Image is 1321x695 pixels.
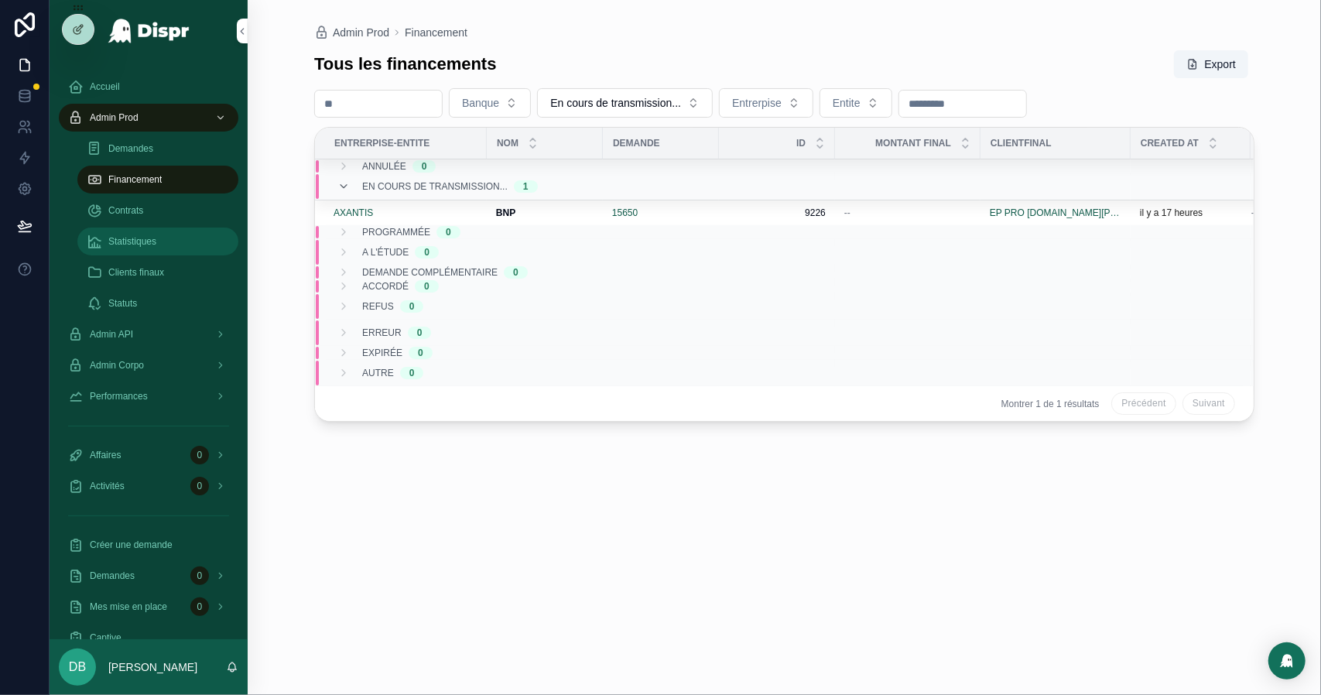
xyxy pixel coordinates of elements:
[90,539,173,551] span: Créer une demande
[59,472,238,500] a: Activités0
[77,135,238,163] a: Demandes
[409,367,415,379] div: 0
[523,180,529,193] div: 1
[77,289,238,317] a: Statuts
[333,25,389,40] span: Admin Prod
[59,320,238,348] a: Admin API
[69,658,86,676] span: DB
[190,597,209,616] div: 0
[90,570,135,582] span: Demandes
[418,347,423,359] div: 0
[314,53,497,75] h1: Tous les financements
[190,567,209,585] div: 0
[424,280,429,293] div: 0
[108,297,137,310] span: Statuts
[50,62,248,639] div: scrollable content
[334,207,373,219] a: AXANTIS
[108,204,143,217] span: Contrats
[1001,398,1100,410] span: Montrer 1 de 1 résultats
[362,226,430,238] span: Programmée
[405,25,467,40] a: Financement
[77,166,238,193] a: Financement
[990,207,1121,219] a: EP PRO [DOMAIN_NAME][PERSON_NAME]
[90,632,121,644] span: Captive
[59,441,238,469] a: Affaires0
[190,446,209,464] div: 0
[90,359,144,371] span: Admin Corpo
[409,300,415,313] div: 0
[513,266,518,279] div: 0
[59,104,238,132] a: Admin Prod
[90,601,167,613] span: Mes mise en place
[550,95,681,111] span: En cours de transmission...
[362,180,508,193] span: En cours de transmission...
[362,347,402,359] span: Expirée
[844,207,971,219] a: --
[537,88,713,118] button: Select Button
[362,327,402,339] span: Erreur
[496,207,594,219] a: BNP
[1174,50,1248,78] button: Export
[59,624,238,652] a: Captive
[612,207,638,219] a: 15650
[449,88,531,118] button: Select Button
[1140,207,1241,219] a: il y a 17 heures
[108,659,197,675] p: [PERSON_NAME]
[732,95,782,111] span: Entrerpise
[59,593,238,621] a: Mes mise en place0
[90,390,148,402] span: Performances
[796,137,806,149] span: Id
[1141,137,1199,149] span: Created at
[108,142,153,155] span: Demandes
[462,95,499,111] span: Banque
[613,137,660,149] span: Demande
[90,449,121,461] span: Affaires
[497,137,518,149] span: Nom
[334,137,429,149] span: Entrerpise-Entite
[362,160,406,173] span: Annulée
[108,19,190,43] img: App logo
[422,160,427,173] div: 0
[417,327,423,339] div: 0
[728,207,826,219] a: 9226
[77,228,238,255] a: Statistiques
[844,207,850,219] span: --
[424,246,429,258] div: 0
[1251,207,1258,219] span: --
[59,73,238,101] a: Accueil
[362,246,409,258] span: A l'étude
[90,480,125,492] span: Activités
[820,88,892,118] button: Select Button
[108,235,156,248] span: Statistiques
[77,197,238,224] a: Contrats
[362,266,498,279] span: Demande complémentaire
[362,300,394,313] span: Refus
[612,207,710,219] a: 15650
[108,173,162,186] span: Financement
[314,25,389,40] a: Admin Prod
[446,226,451,238] div: 0
[108,266,164,279] span: Clients finaux
[77,258,238,286] a: Clients finaux
[90,111,139,124] span: Admin Prod
[496,207,515,218] strong: BNP
[90,80,120,93] span: Accueil
[1140,207,1203,219] p: il y a 17 heures
[59,562,238,590] a: Demandes0
[59,531,238,559] a: Créer une demande
[334,207,477,219] a: AXANTIS
[59,351,238,379] a: Admin Corpo
[875,137,951,149] span: Montant final
[1268,642,1306,680] div: Open Intercom Messenger
[833,95,861,111] span: Entite
[991,137,1052,149] span: ClientFinal
[362,367,394,379] span: Autre
[90,328,133,341] span: Admin API
[719,88,813,118] button: Select Button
